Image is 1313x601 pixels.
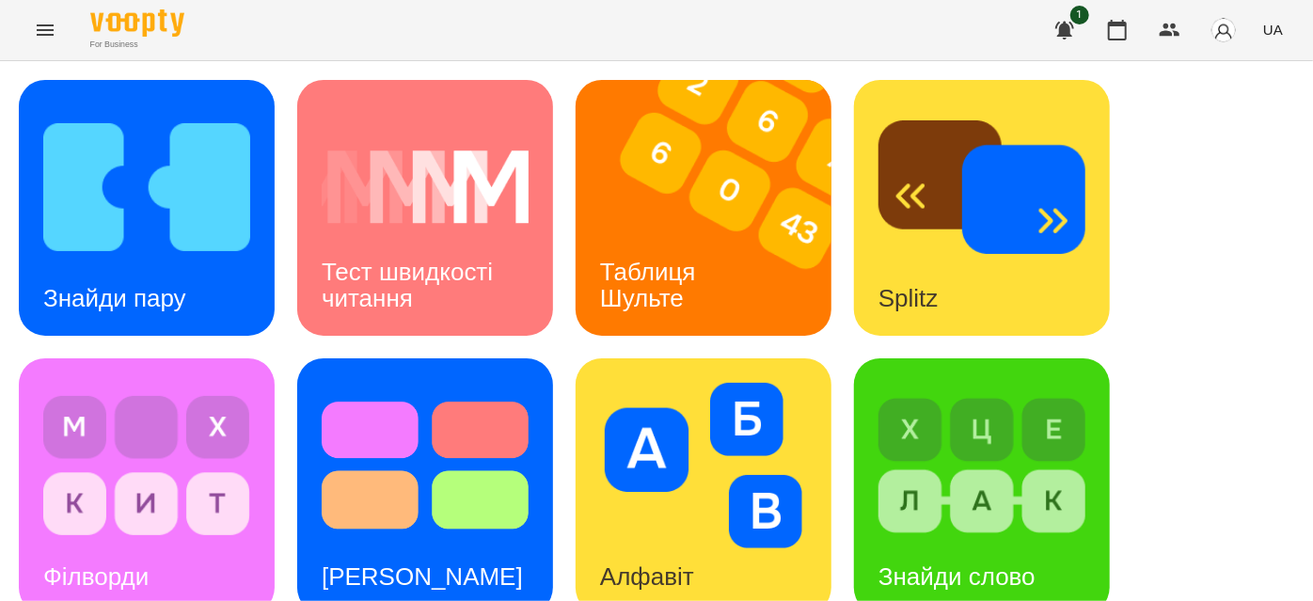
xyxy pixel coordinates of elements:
[600,383,807,548] img: Алфавіт
[43,284,186,312] h3: Знайди пару
[19,80,275,336] a: Знайди паруЗнайди пару
[1070,6,1089,24] span: 1
[854,80,1110,336] a: SplitzSplitz
[322,562,523,591] h3: [PERSON_NAME]
[322,383,529,548] img: Тест Струпа
[600,258,703,311] h3: Таблиця Шульте
[23,8,68,53] button: Menu
[1263,20,1283,40] span: UA
[576,80,831,336] a: Таблиця ШультеТаблиця Шульте
[576,80,855,336] img: Таблиця Шульте
[90,9,184,37] img: Voopty Logo
[90,39,184,51] span: For Business
[878,562,1036,591] h3: Знайди слово
[1210,17,1237,43] img: avatar_s.png
[322,104,529,270] img: Тест швидкості читання
[878,284,939,312] h3: Splitz
[878,104,1085,270] img: Splitz
[878,383,1085,548] img: Знайди слово
[43,383,250,548] img: Філворди
[43,104,250,270] img: Знайди пару
[1256,12,1290,47] button: UA
[600,562,694,591] h3: Алфавіт
[43,562,149,591] h3: Філворди
[297,80,553,336] a: Тест швидкості читанняТест швидкості читання
[322,258,499,311] h3: Тест швидкості читання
